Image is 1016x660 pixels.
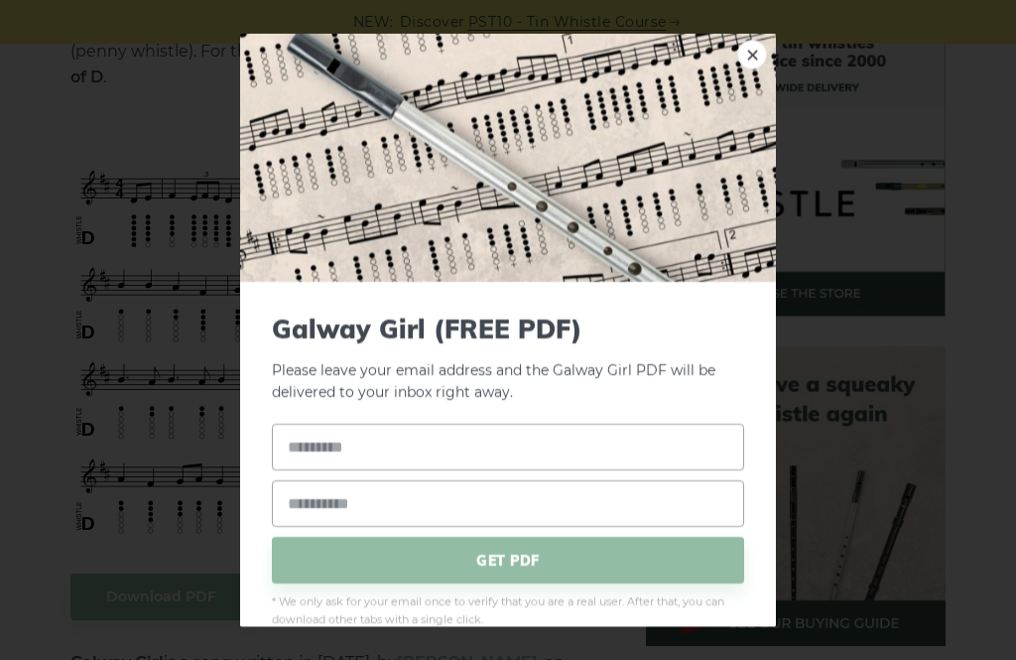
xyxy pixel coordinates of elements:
img: Tin Whistle Tab Preview [240,33,776,281]
p: Please leave your email address and the Galway Girl PDF will be delivered to your inbox right away. [272,313,744,404]
span: * We only ask for your email once to verify that you are a real user. After that, you can downloa... [272,594,744,629]
span: Galway Girl (FREE PDF) [272,313,744,343]
a: × [737,39,767,68]
span: GET PDF [272,537,744,584]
